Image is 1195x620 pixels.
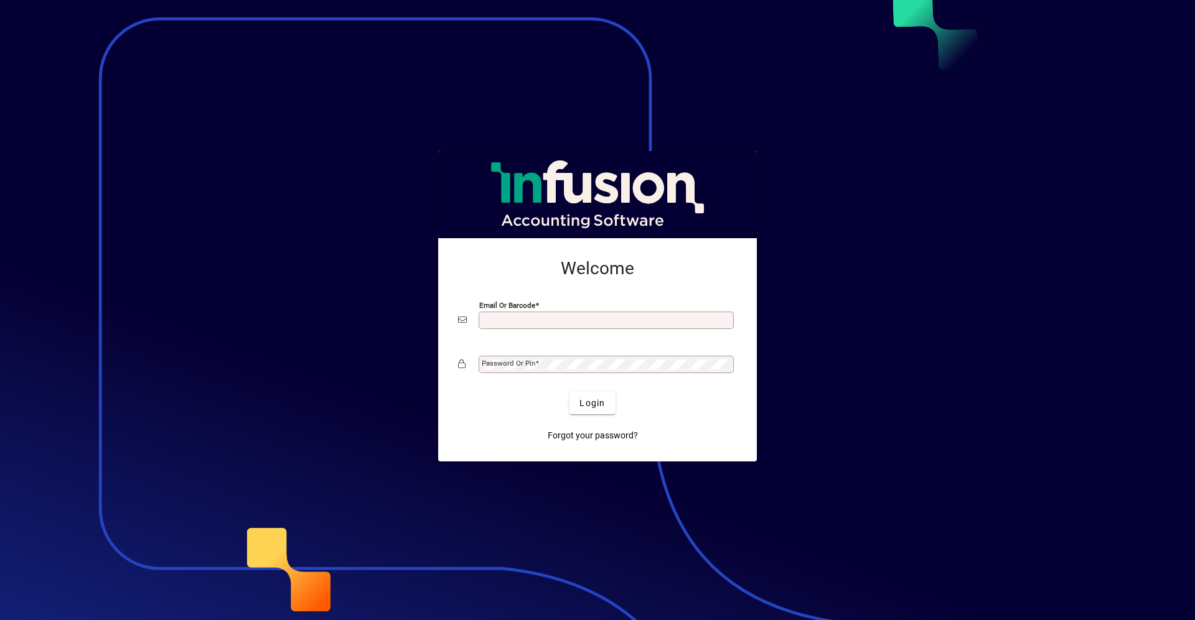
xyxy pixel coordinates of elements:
[543,424,643,446] a: Forgot your password?
[579,397,605,410] span: Login
[569,392,615,414] button: Login
[479,301,535,310] mat-label: Email or Barcode
[482,359,535,368] mat-label: Password or Pin
[548,429,638,442] span: Forgot your password?
[458,258,737,279] h2: Welcome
